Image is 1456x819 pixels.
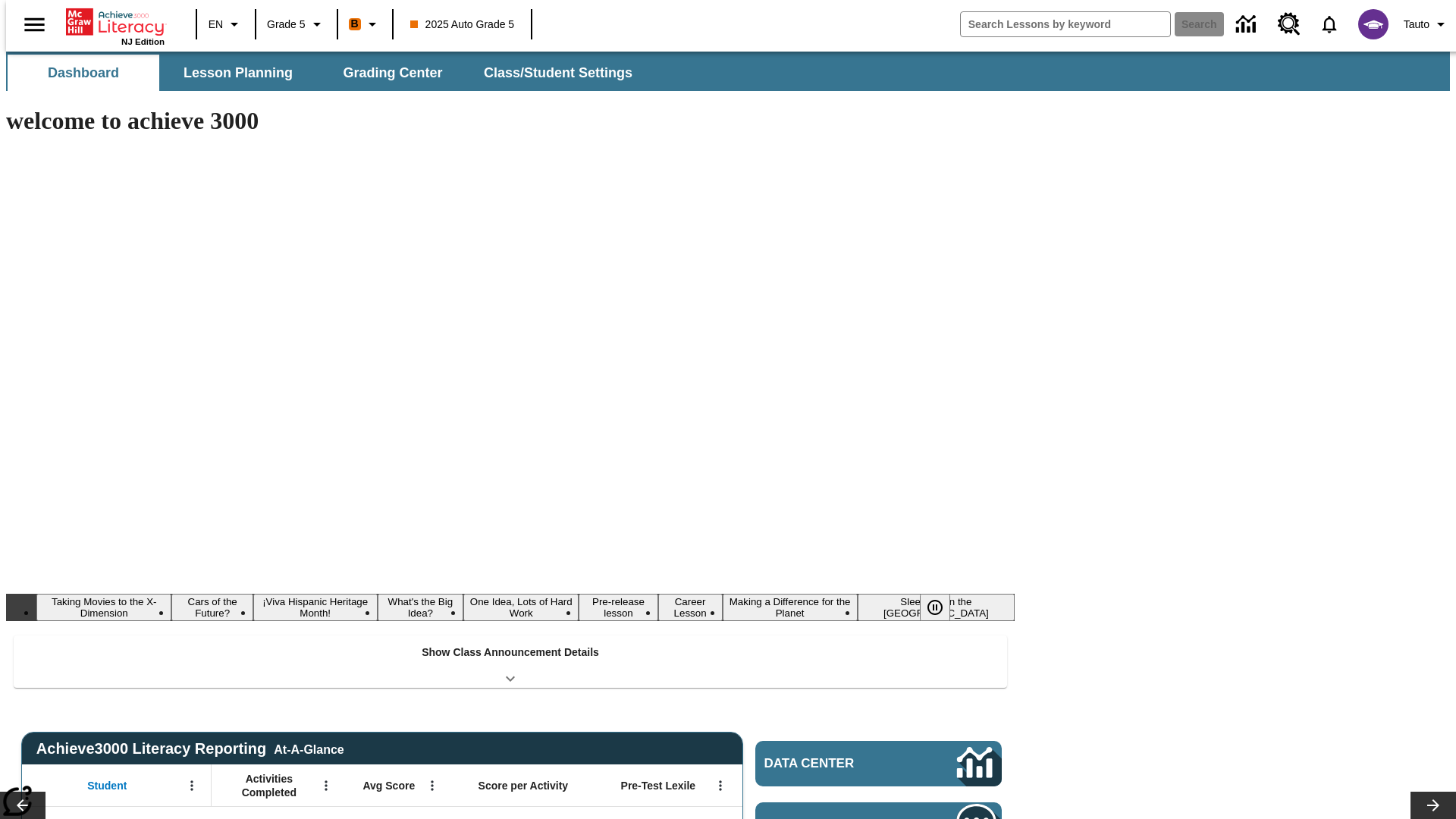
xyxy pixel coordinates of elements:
button: Slide 3 ¡Viva Hispanic Heritage Month! [253,594,378,621]
span: Achieve3000 Literacy Reporting [36,740,344,758]
button: Lesson carousel, Next [1410,792,1456,819]
button: Slide 9 Sleepless in the Animal Kingdom [858,594,1015,621]
div: SubNavbar [6,52,1450,91]
button: Grade: Grade 5, Select a grade [261,11,332,38]
button: Class/Student Settings [472,55,645,91]
button: Slide 4 What's the Big Idea? [378,594,464,621]
button: Open side menu [12,2,57,47]
button: Open Menu [315,774,337,797]
button: Slide 5 One Idea, Lots of Hard Work [463,594,579,621]
span: Grade 5 [267,17,306,33]
span: EN [209,17,223,33]
span: Avg Score [362,779,415,792]
div: At-A-Glance [274,740,344,757]
input: search field [961,12,1170,36]
h1: welcome to achieve 3000 [6,107,1015,135]
button: Boost Class color is orange. Change class color [343,11,388,38]
span: Data Center [764,756,906,771]
span: B [351,14,359,33]
span: Pre-Test Lexile [621,779,696,792]
button: Grading Center [317,55,469,91]
span: Student [87,779,127,792]
a: Resource Center, Will open in new tab [1269,4,1310,45]
button: Slide 8 Making a Difference for the Planet [723,594,858,621]
button: Open Menu [421,774,444,797]
button: Dashboard [8,55,159,91]
span: NJ Edition [121,37,165,46]
span: Score per Activity [479,779,569,792]
div: Show Class Announcement Details [14,635,1007,688]
button: Select a new avatar [1349,5,1398,44]
a: Home [66,7,165,37]
div: SubNavbar [6,55,646,91]
button: Slide 6 Pre-release lesson [579,594,657,621]
a: Data Center [755,741,1002,786]
img: avatar image [1358,9,1389,39]
div: Pause [920,594,965,621]
button: Lesson Planning [162,55,314,91]
span: 2025 Auto Grade 5 [410,17,515,33]
button: Slide 7 Career Lesson [658,594,723,621]
button: Pause [920,594,950,621]
p: Show Class Announcement Details [422,645,599,661]
span: Tauto [1404,17,1429,33]
button: Open Menu [709,774,732,797]
span: Activities Completed [219,772,319,799]
button: Language: EN, Select a language [202,11,250,38]
a: Data Center [1227,4,1269,45]
div: Home [66,5,165,46]
button: Open Menu [180,774,203,797]
a: Notifications [1310,5,1349,44]
button: Profile/Settings [1398,11,1456,38]
button: Slide 2 Cars of the Future? [171,594,253,621]
button: Slide 1 Taking Movies to the X-Dimension [36,594,171,621]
